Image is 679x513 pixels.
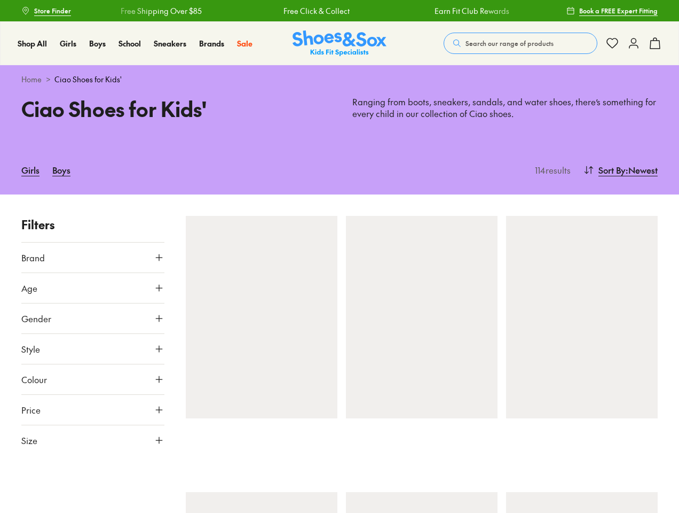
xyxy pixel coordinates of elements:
[52,158,70,182] a: Boys
[60,38,76,49] a: Girls
[199,38,224,49] a: Brands
[21,395,164,425] button: Price
[21,243,164,273] button: Brand
[120,5,201,17] a: Free Shipping Over $85
[18,38,47,49] a: Shop All
[21,216,164,234] p: Filters
[465,38,554,48] span: Search our range of products
[21,364,164,394] button: Colour
[21,273,164,303] button: Age
[21,373,47,386] span: Colour
[21,403,41,416] span: Price
[119,38,141,49] a: School
[293,30,386,57] a: Shoes & Sox
[283,5,349,17] a: Free Click & Collect
[54,74,122,85] span: Ciao Shoes for Kids'
[598,164,626,176] span: Sort By
[352,96,658,120] p: Ranging from boots, sneakers, sandals, and water shoes, there’s something for every child in our ...
[21,434,37,447] span: Size
[433,5,508,17] a: Earn Fit Club Rewards
[566,1,658,20] a: Book a FREE Expert Fitting
[21,94,327,124] h1: Ciao Shoes for Kids'
[626,164,658,176] span: : Newest
[21,74,42,85] a: Home
[583,158,658,182] button: Sort By:Newest
[89,38,106,49] a: Boys
[21,282,37,294] span: Age
[34,6,71,15] span: Store Finder
[21,343,40,355] span: Style
[531,164,571,176] p: 114 results
[21,74,658,85] div: >
[237,38,252,49] a: Sale
[444,33,597,54] button: Search our range of products
[21,251,45,264] span: Brand
[21,425,164,455] button: Size
[21,312,51,325] span: Gender
[21,158,40,182] a: Girls
[21,304,164,333] button: Gender
[21,1,71,20] a: Store Finder
[579,6,658,15] span: Book a FREE Expert Fitting
[293,30,386,57] img: SNS_Logo_Responsive.svg
[154,38,186,49] a: Sneakers
[21,334,164,364] button: Style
